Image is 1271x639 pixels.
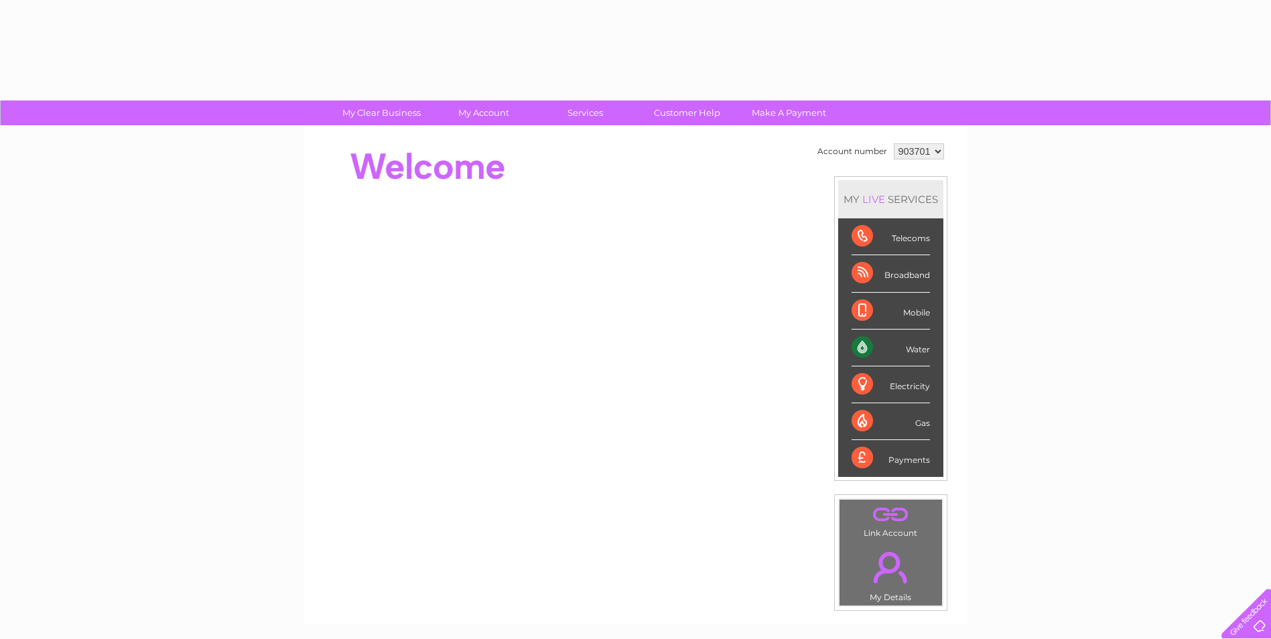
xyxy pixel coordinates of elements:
a: . [843,544,939,591]
a: Services [530,100,641,125]
a: Make A Payment [734,100,844,125]
td: Link Account [839,499,943,541]
div: Payments [852,440,930,476]
a: My Clear Business [326,100,437,125]
a: Customer Help [632,100,742,125]
div: LIVE [860,193,888,206]
div: MY SERVICES [838,180,943,218]
div: Electricity [852,366,930,403]
td: My Details [839,541,943,606]
a: My Account [428,100,539,125]
div: Water [852,330,930,366]
div: Telecoms [852,218,930,255]
a: . [843,503,939,526]
div: Gas [852,403,930,440]
td: Account number [814,140,890,163]
div: Broadband [852,255,930,292]
div: Mobile [852,293,930,330]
